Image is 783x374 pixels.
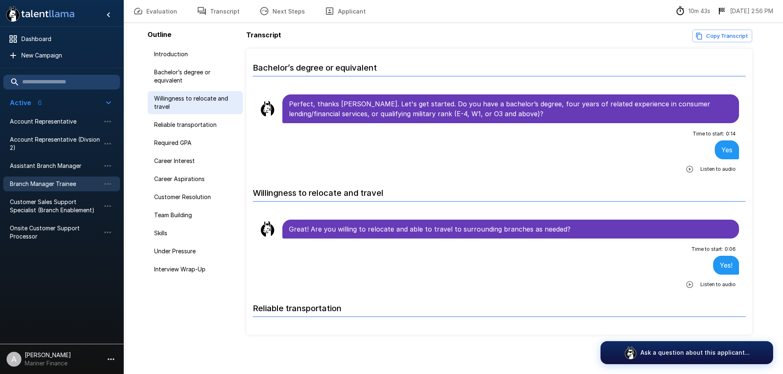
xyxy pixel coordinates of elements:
div: The time between starting and completing the interview [675,6,710,16]
span: Introduction [154,50,236,58]
b: Transcript [246,31,281,39]
span: Time to start : [693,130,724,138]
button: Ask a question about this applicant... [601,341,773,364]
span: 0 : 14 [726,130,736,138]
img: logo_glasses@2x.png [624,346,637,359]
img: llama_clean.png [259,221,276,237]
p: [DATE] 2:56 PM [730,7,773,15]
span: Career Interest [154,157,236,165]
span: Skills [154,229,236,237]
span: Listen to audio [700,280,736,289]
div: Skills [148,226,243,241]
span: Listen to audio [700,165,736,173]
div: Team Building [148,208,243,223]
div: Customer Resolution [148,190,243,204]
h6: Reliable transportation [253,295,746,317]
span: Career Aspirations [154,175,236,183]
span: 0 : 06 [725,245,736,253]
div: Introduction [148,47,243,62]
div: The date and time when the interview was completed [717,6,773,16]
span: Required GPA [154,139,236,147]
img: llama_clean.png [259,101,276,117]
button: Copy transcript [692,30,752,42]
div: Career Interest [148,154,243,168]
span: Time to start : [691,245,723,253]
div: Bachelor’s degree or equivalent [148,65,243,88]
span: Customer Resolution [154,193,236,201]
span: Interview Wrap-Up [154,265,236,273]
span: Under Pressure [154,247,236,255]
span: Team Building [154,211,236,219]
div: Willingness to relocate and travel [148,91,243,114]
span: Reliable transportation [154,121,236,129]
h6: Bachelor’s degree or equivalent [253,55,746,76]
p: Yes! [720,260,732,270]
h6: Willingness to relocate and travel [253,180,746,202]
div: Required GPA [148,135,243,150]
p: Yes [721,145,732,155]
b: Outline [148,30,171,39]
div: Career Aspirations [148,172,243,186]
p: Ask a question about this applicant... [640,349,750,357]
div: Reliable transportation [148,117,243,132]
span: Bachelor’s degree or equivalent [154,68,236,85]
p: 10m 43s [688,7,710,15]
span: Willingness to relocate and travel [154,94,236,111]
p: Great! Are you willing to relocate and able to travel to surrounding branches as needed? [289,224,733,234]
div: Under Pressure [148,244,243,259]
div: Interview Wrap-Up [148,262,243,277]
p: Perfect, thanks [PERSON_NAME]. Let's get started. Do you have a bachelor’s degree, four years of ... [289,99,733,119]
